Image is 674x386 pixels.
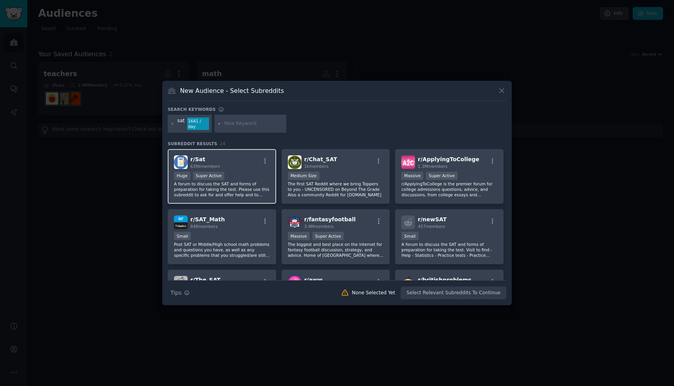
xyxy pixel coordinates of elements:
span: 1k members [304,164,329,169]
div: Huge [174,172,190,180]
div: Small [174,232,191,240]
div: Super Active [312,232,344,240]
img: Chat_SAT [288,155,302,169]
div: sat [177,117,185,130]
span: r/ britishproblems [418,277,471,283]
p: The biggest and best place on the internet for fantasy football discussion, strategy, and advice.... [288,242,384,258]
img: The_SAT [174,276,188,290]
div: Super Active [426,172,458,180]
span: 848 members [190,224,218,229]
span: r/ SAT_Math [190,216,225,222]
span: Tips [170,289,181,297]
div: None Selected Yet [352,290,395,297]
h3: New Audience - Select Subreddits [180,87,284,95]
p: A forum to discuss the SAT and forms of preparation for taking the test. Please use this subreddi... [174,181,270,197]
div: 1641 / day [187,117,209,130]
span: r/ ApplyingToCollege [418,156,479,162]
span: 639k members [190,164,220,169]
h3: Search keywords [168,107,216,112]
span: r/ newSAT [418,216,447,222]
span: 1.3M members [418,164,447,169]
span: r/ fantasyfootball [304,216,356,222]
p: A forum to discuss the SAT and forms of preparation for taking the test. Visit to find - Help - S... [401,242,497,258]
div: Massive [401,172,423,180]
img: SAT_Math [174,215,188,229]
span: r/ Sat [190,156,205,162]
img: Sat [174,155,188,169]
img: ApplyingToCollege [401,155,415,169]
img: fantasyfootball [288,215,302,229]
p: Post SAT or Middle/High school math problems and questions you have, as well as any specific prob... [174,242,270,258]
button: Tips [168,286,192,300]
span: 24 [220,141,225,146]
span: r/ aww [304,277,323,283]
span: r/ The_SAT [190,277,220,283]
span: Subreddit Results [168,141,217,146]
img: aww [288,276,302,290]
div: Super Active [193,172,225,180]
div: Medium Size [288,172,319,180]
span: r/ Chat_SAT [304,156,337,162]
p: The first SAT Reddit where we bring Toppers to you - UNCENSORED on Beyond The Grade Also a commun... [288,181,384,197]
input: New Keyword [224,120,284,127]
p: r/ApplyingToCollege is the premier forum for college admissions questions, advice, and discussion... [401,181,497,197]
span: 457 members [418,224,445,229]
img: britishproblems [401,276,415,290]
div: Small [401,232,418,240]
div: Massive [288,232,310,240]
span: 3.4M members [304,224,334,229]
